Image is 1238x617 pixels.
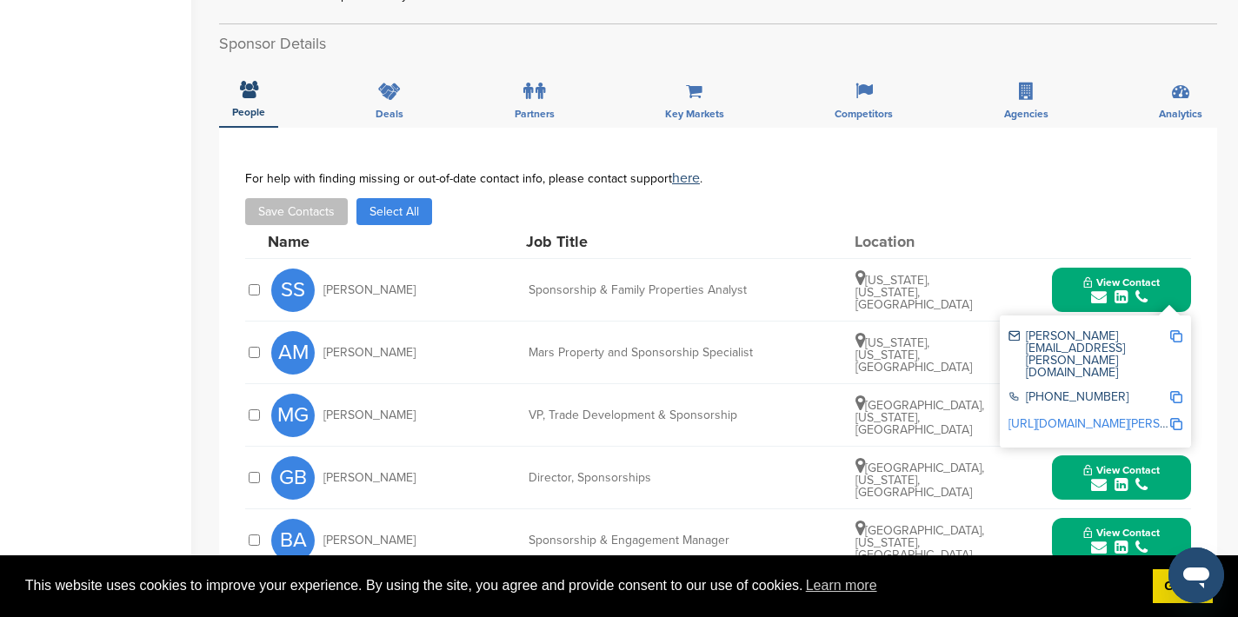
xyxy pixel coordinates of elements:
[526,234,787,249] div: Job Title
[855,273,972,312] span: [US_STATE], [US_STATE], [GEOGRAPHIC_DATA]
[529,284,789,296] div: Sponsorship & Family Properties Analyst
[271,519,315,562] span: BA
[1170,418,1182,430] img: Copy
[323,347,416,359] span: [PERSON_NAME]
[515,109,555,119] span: Partners
[1008,416,1221,431] a: [URL][DOMAIN_NAME][PERSON_NAME]
[1062,264,1181,316] button: View Contact
[803,573,880,599] a: learn more about cookies
[271,269,315,312] span: SS
[1170,330,1182,342] img: Copy
[323,534,416,547] span: [PERSON_NAME]
[665,109,724,119] span: Key Markets
[1153,569,1213,604] a: dismiss cookie message
[1062,452,1181,504] button: View Contact
[529,472,789,484] div: Director, Sponsorships
[529,347,789,359] div: Mars Property and Sponsorship Specialist
[1168,547,1224,603] iframe: Button to launch messaging window
[356,198,432,225] button: Select All
[271,394,315,437] span: MG
[855,234,985,249] div: Location
[835,109,893,119] span: Competitors
[1170,391,1182,403] img: Copy
[1083,527,1160,539] span: View Contact
[323,472,416,484] span: [PERSON_NAME]
[1062,514,1181,567] button: View Contact
[376,109,403,119] span: Deals
[855,335,972,375] span: [US_STATE], [US_STATE], [GEOGRAPHIC_DATA]
[1159,109,1202,119] span: Analytics
[219,32,1217,56] h2: Sponsor Details
[25,573,1139,599] span: This website uses cookies to improve your experience. By using the site, you agree and provide co...
[529,534,789,547] div: Sponsorship & Engagement Manager
[855,461,984,500] span: [GEOGRAPHIC_DATA], [US_STATE], [GEOGRAPHIC_DATA]
[271,456,315,500] span: GB
[1083,464,1160,476] span: View Contact
[268,234,459,249] div: Name
[855,398,984,437] span: [GEOGRAPHIC_DATA], [US_STATE], [GEOGRAPHIC_DATA]
[1083,276,1160,289] span: View Contact
[245,171,1191,185] div: For help with finding missing or out-of-date contact info, please contact support .
[855,523,984,562] span: [GEOGRAPHIC_DATA], [US_STATE], [GEOGRAPHIC_DATA]
[1008,391,1169,406] div: [PHONE_NUMBER]
[232,107,265,117] span: People
[245,198,348,225] button: Save Contacts
[1008,330,1169,379] div: [PERSON_NAME][EMAIL_ADDRESS][PERSON_NAME][DOMAIN_NAME]
[323,284,416,296] span: [PERSON_NAME]
[1004,109,1048,119] span: Agencies
[323,409,416,421] span: [PERSON_NAME]
[672,169,700,187] a: here
[271,331,315,375] span: AM
[529,409,789,421] div: VP, Trade Development & Sponsorship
